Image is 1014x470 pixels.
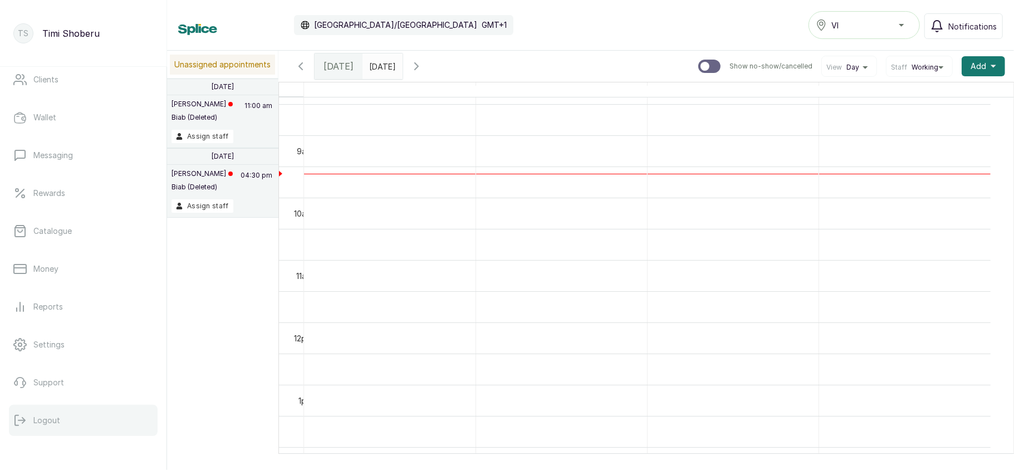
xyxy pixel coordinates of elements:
[172,183,233,192] p: Biab (Deleted)
[314,19,477,31] p: [GEOGRAPHIC_DATA]/[GEOGRAPHIC_DATA]
[912,63,938,72] span: Working
[239,169,274,199] p: 04:30 pm
[33,263,58,275] p: Money
[552,82,571,96] span: Gab
[9,102,158,133] a: Wallet
[9,367,158,398] a: Support
[971,61,986,72] span: Add
[33,74,58,85] p: Clients
[295,145,315,157] div: 9am
[212,152,234,161] p: [DATE]
[172,130,233,143] button: Assign staff
[718,82,748,96] span: Roarke
[296,395,315,407] div: 1pm
[42,27,100,40] p: Timi Shoberu
[172,100,233,109] p: [PERSON_NAME]
[948,21,997,32] span: Notifications
[891,63,948,72] button: StaffWorking
[33,188,65,199] p: Rewards
[9,216,158,247] a: Catalogue
[9,329,158,360] a: Settings
[9,140,158,171] a: Messaging
[172,113,233,122] p: Biab (Deleted)
[33,415,60,426] p: Logout
[380,82,399,96] span: Timi
[292,332,315,344] div: 12pm
[33,301,63,312] p: Reports
[33,339,65,350] p: Settings
[831,19,839,31] span: VI
[9,291,158,322] a: Reports
[962,56,1005,76] button: Add
[9,405,158,436] button: Logout
[18,28,29,39] p: TS
[809,11,920,39] button: VI
[315,53,363,79] div: [DATE]
[891,63,907,72] span: Staff
[172,199,233,213] button: Assign staff
[9,178,158,209] a: Rewards
[324,60,354,73] span: [DATE]
[33,150,73,161] p: Messaging
[172,169,233,178] p: [PERSON_NAME]
[243,100,274,130] p: 11:00 am
[170,55,275,75] p: Unassigned appointments
[33,226,72,237] p: Catalogue
[9,253,158,285] a: Money
[212,82,234,91] p: [DATE]
[924,13,1003,39] button: Notifications
[729,62,812,71] p: Show no-show/cancelled
[826,63,872,72] button: ViewDay
[33,377,64,388] p: Support
[482,19,507,31] p: GMT+1
[292,208,315,219] div: 10am
[893,82,917,96] span: Tayo
[33,112,56,123] p: Wallet
[846,63,859,72] span: Day
[9,64,158,95] a: Clients
[826,63,842,72] span: View
[294,270,315,282] div: 11am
